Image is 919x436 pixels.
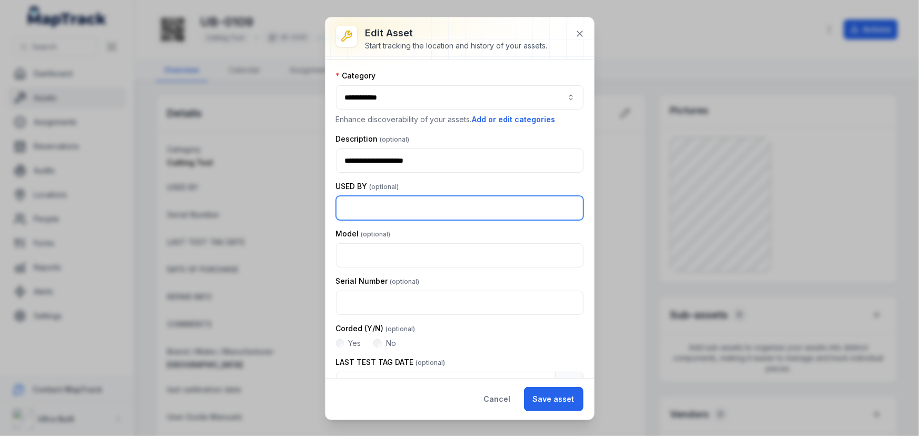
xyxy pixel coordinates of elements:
label: LAST TEST TAG DATE [336,357,446,368]
h3: Edit asset [365,26,548,41]
label: Corded (Y/N) [336,323,416,334]
p: Enhance discoverability of your assets. [336,114,584,125]
button: Cancel [475,387,520,411]
button: Calendar [555,372,584,396]
button: Add or edit categories [472,114,556,125]
button: Save asset [524,387,584,411]
label: USED BY [336,181,399,192]
label: Yes [348,338,361,349]
label: Category [336,71,376,81]
label: No [386,338,396,349]
label: Serial Number [336,276,420,286]
div: Start tracking the location and history of your assets. [365,41,548,51]
label: Description [336,134,410,144]
label: Model [336,229,391,239]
